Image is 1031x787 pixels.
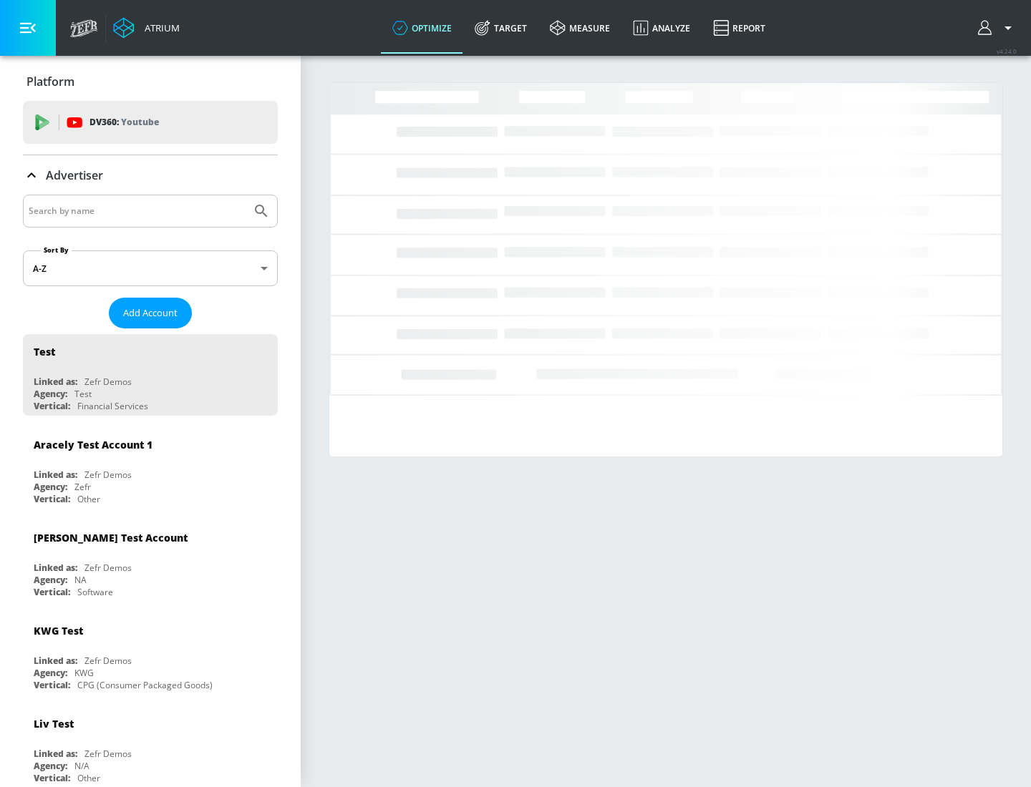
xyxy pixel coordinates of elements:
div: Vertical: [34,772,70,784]
div: Liv Test [34,717,74,730]
p: Advertiser [46,167,103,183]
span: Add Account [123,305,178,321]
div: Vertical: [34,586,70,598]
div: Linked as: [34,376,77,388]
div: [PERSON_NAME] Test AccountLinked as:Zefr DemosAgency:NAVertical:Software [23,520,278,602]
div: TestLinked as:Zefr DemosAgency:TestVertical:Financial Services [23,334,278,416]
input: Search by name [29,202,246,220]
div: N/A [74,760,89,772]
div: Agency: [34,481,67,493]
div: Zefr Demos [84,748,132,760]
div: Aracely Test Account 1Linked as:Zefr DemosAgency:ZefrVertical:Other [23,427,278,509]
div: Agency: [34,388,67,400]
div: Vertical: [34,400,70,412]
div: Vertical: [34,493,70,505]
a: optimize [381,2,463,54]
a: Target [463,2,538,54]
div: Software [77,586,113,598]
div: Advertiser [23,155,278,195]
div: Linked as: [34,655,77,667]
div: Zefr [74,481,91,493]
div: Agency: [34,667,67,679]
div: Test [34,345,55,358]
p: DV360: [89,114,159,130]
div: Linked as: [34,469,77,481]
div: KWG TestLinked as:Zefr DemosAgency:KWGVertical:CPG (Consumer Packaged Goods) [23,613,278,695]
div: Zefr Demos [84,376,132,388]
p: Youtube [121,114,159,129]
div: KWG [74,667,94,679]
div: DV360: Youtube [23,101,278,144]
div: CPG (Consumer Packaged Goods) [77,679,213,691]
div: Zefr Demos [84,655,132,667]
div: [PERSON_NAME] Test Account [34,531,188,544]
label: Sort By [41,245,72,255]
a: measure [538,2,621,54]
div: Agency: [34,760,67,772]
div: Linked as: [34,562,77,574]
div: Aracely Test Account 1 [34,438,153,451]
a: Atrium [113,17,180,39]
p: Platform [26,74,74,89]
div: Vertical: [34,679,70,691]
div: Test [74,388,92,400]
button: Add Account [109,298,192,328]
div: Zefr Demos [84,469,132,481]
a: Analyze [621,2,702,54]
div: Agency: [34,574,67,586]
div: Zefr Demos [84,562,132,574]
div: Linked as: [34,748,77,760]
div: A-Z [23,250,278,286]
a: Report [702,2,777,54]
span: v 4.24.0 [997,47,1017,55]
div: Platform [23,62,278,102]
div: Other [77,772,100,784]
div: Other [77,493,100,505]
div: Financial Services [77,400,148,412]
div: Atrium [139,21,180,34]
div: NA [74,574,87,586]
div: KWG Test [34,624,83,637]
